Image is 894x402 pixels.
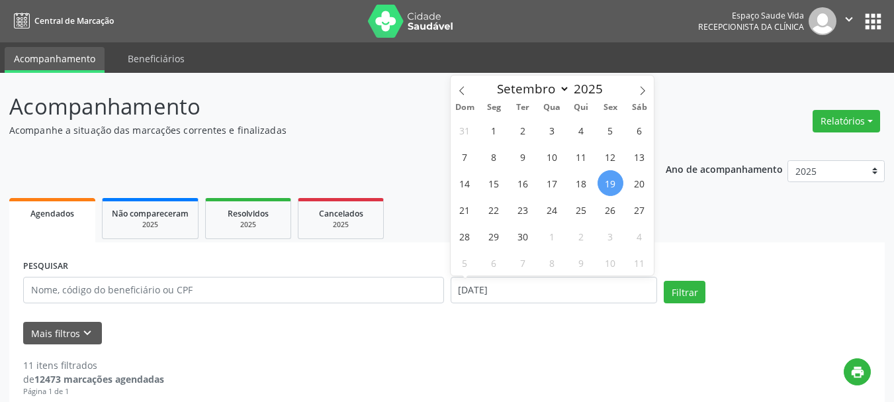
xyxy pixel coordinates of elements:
[481,197,507,223] span: Setembro 22, 2025
[510,250,536,276] span: Outubro 7, 2025
[112,220,189,230] div: 2025
[598,144,623,170] span: Setembro 12, 2025
[539,223,565,249] span: Outubro 1, 2025
[698,21,804,32] span: Recepcionista da clínica
[80,326,95,340] i: keyboard_arrow_down
[568,197,594,223] span: Setembro 25, 2025
[319,208,363,219] span: Cancelados
[598,250,623,276] span: Outubro 10, 2025
[625,103,654,112] span: Sáb
[452,250,478,276] span: Outubro 5, 2025
[664,281,705,303] button: Filtrar
[862,10,885,33] button: apps
[34,373,164,385] strong: 12473 marcações agendadas
[844,358,871,385] button: print
[481,144,507,170] span: Setembro 8, 2025
[596,103,625,112] span: Sex
[452,144,478,170] span: Setembro 7, 2025
[568,117,594,143] span: Setembro 4, 2025
[627,223,652,249] span: Outubro 4, 2025
[813,110,880,132] button: Relatórios
[23,322,102,345] button: Mais filtroskeyboard_arrow_down
[215,220,281,230] div: 2025
[452,117,478,143] span: Agosto 31, 2025
[537,103,566,112] span: Qua
[539,144,565,170] span: Setembro 10, 2025
[9,123,622,137] p: Acompanhe a situação das marcações correntes e finalizadas
[30,208,74,219] span: Agendados
[491,79,570,98] select: Month
[570,80,613,97] input: Year
[568,250,594,276] span: Outubro 9, 2025
[627,144,652,170] span: Setembro 13, 2025
[510,170,536,196] span: Setembro 16, 2025
[510,144,536,170] span: Setembro 9, 2025
[627,250,652,276] span: Outubro 11, 2025
[510,117,536,143] span: Setembro 2, 2025
[836,7,862,35] button: 
[451,103,480,112] span: Dom
[23,256,68,277] label: PESQUISAR
[539,117,565,143] span: Setembro 3, 2025
[451,277,658,303] input: Selecione um intervalo
[698,10,804,21] div: Espaço Saude Vida
[481,223,507,249] span: Setembro 29, 2025
[481,250,507,276] span: Outubro 6, 2025
[118,47,194,70] a: Beneficiários
[112,208,189,219] span: Não compareceram
[34,15,114,26] span: Central de Marcação
[842,12,856,26] i: 
[308,220,374,230] div: 2025
[479,103,508,112] span: Seg
[481,117,507,143] span: Setembro 1, 2025
[23,277,444,303] input: Nome, código do beneficiário ou CPF
[627,117,652,143] span: Setembro 6, 2025
[23,372,164,386] div: de
[452,197,478,223] span: Setembro 21, 2025
[850,365,865,379] i: print
[481,170,507,196] span: Setembro 15, 2025
[9,10,114,32] a: Central de Marcação
[598,223,623,249] span: Outubro 3, 2025
[539,250,565,276] span: Outubro 8, 2025
[5,47,105,73] a: Acompanhamento
[627,170,652,196] span: Setembro 20, 2025
[809,7,836,35] img: img
[539,197,565,223] span: Setembro 24, 2025
[568,144,594,170] span: Setembro 11, 2025
[568,223,594,249] span: Outubro 2, 2025
[566,103,596,112] span: Qui
[508,103,537,112] span: Ter
[568,170,594,196] span: Setembro 18, 2025
[23,386,164,397] div: Página 1 de 1
[228,208,269,219] span: Resolvidos
[452,223,478,249] span: Setembro 28, 2025
[510,223,536,249] span: Setembro 30, 2025
[627,197,652,223] span: Setembro 27, 2025
[539,170,565,196] span: Setembro 17, 2025
[598,117,623,143] span: Setembro 5, 2025
[510,197,536,223] span: Setembro 23, 2025
[598,170,623,196] span: Setembro 19, 2025
[9,90,622,123] p: Acompanhamento
[666,160,783,177] p: Ano de acompanhamento
[598,197,623,223] span: Setembro 26, 2025
[23,358,164,372] div: 11 itens filtrados
[452,170,478,196] span: Setembro 14, 2025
